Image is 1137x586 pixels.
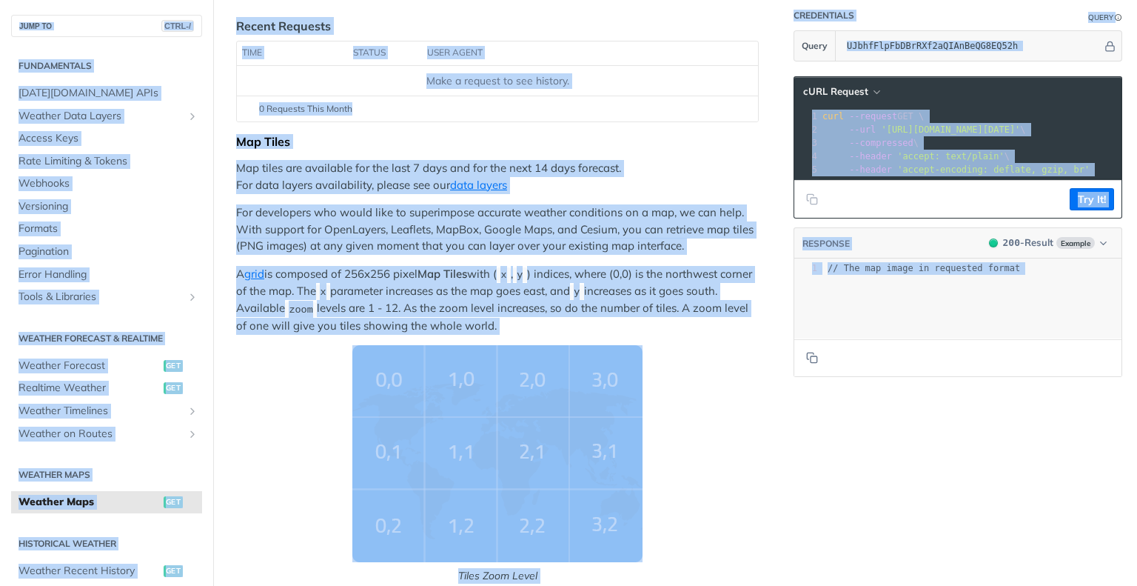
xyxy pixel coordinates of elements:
span: get [164,496,183,508]
span: x [320,287,326,298]
span: Realtime Weather [19,381,160,396]
span: get [164,565,183,577]
p: A is composed of 256x256 pixel with ( , ) indices, where (0,0) is the northwest corner of the map... [236,266,759,334]
span: CTRL-/ [161,20,194,32]
div: 1 [794,110,819,123]
span: \ [822,138,919,148]
a: Realtime Weatherget [11,377,202,399]
span: 0 Requests This Month [259,102,352,116]
span: get [164,360,183,372]
i: Information [1115,14,1122,21]
span: 'accept-encoding: deflate, gzip, br' [897,164,1090,175]
a: Formats [11,218,202,240]
span: y [574,287,580,298]
span: Weather Timelines [19,404,183,419]
a: grid [244,267,264,281]
a: Access Keys [11,127,202,150]
a: Webhooks [11,173,202,195]
span: Error Handling [19,267,198,282]
div: 5 [794,163,819,176]
th: time [237,41,348,65]
span: \ [822,151,1010,162]
span: curl [822,111,844,121]
button: Copy to clipboard [802,347,822,369]
span: 200 [989,239,998,247]
div: 4 [794,150,819,163]
h2: Historical Weather [11,537,202,550]
a: Weather Recent Historyget [11,560,202,582]
span: --compressed [849,138,913,148]
a: Error Handling [11,264,202,286]
span: --header [849,164,892,175]
span: zoom [289,304,312,315]
span: Query [802,39,828,53]
a: Weather Data LayersShow subpages for Weather Data Layers [11,105,202,127]
button: Show subpages for Tools & Libraries [187,291,198,303]
button: JUMP TOCTRL-/ [11,15,202,37]
span: Weather Data Layers [19,109,183,124]
span: --header [849,151,892,162]
span: 200 [1003,237,1020,248]
a: Versioning [11,196,202,218]
button: Show subpages for Weather Timelines [187,405,198,417]
span: cURL Request [803,85,868,98]
span: '[URL][DOMAIN_NAME][DATE]' [881,124,1020,135]
div: Map Tiles [236,134,759,149]
button: RESPONSE [802,236,851,251]
span: Weather Recent History [19,564,160,579]
img: weather-grid-map.png [352,345,643,562]
span: Weather on Routes [19,427,183,442]
span: --url [849,124,876,135]
div: 3 [794,136,819,150]
span: Weather Forecast [19,359,160,373]
div: 2 [794,123,819,136]
a: Pagination [11,241,202,263]
span: Access Keys [19,131,198,146]
span: Example [1056,237,1095,249]
span: 'accept: text/plain' [897,151,1004,162]
a: [DATE][DOMAIN_NAME] APIs [11,82,202,104]
button: Hide [1102,39,1118,53]
button: Try It! [1070,188,1114,210]
button: Query [794,31,836,61]
input: apikey [839,31,1102,61]
h2: Fundamentals [11,59,202,73]
div: Credentials [794,10,854,21]
th: user agent [422,41,728,65]
span: --request [849,111,897,121]
span: Weather Maps [19,495,160,510]
span: Tiles Zoom Level [236,345,759,584]
a: Rate Limiting & Tokens [11,150,202,173]
p: Tiles Zoom Level [236,568,759,584]
th: status [348,41,422,65]
button: 200200-ResultExample [982,236,1114,250]
button: cURL Request [798,84,885,99]
span: x [500,270,506,281]
div: Recent Requests [236,17,331,35]
p: For developers who would like to superimpose accurate weather conditions on a map, we can help. W... [236,204,759,255]
a: Weather Mapsget [11,491,202,513]
div: QueryInformation [1088,12,1122,23]
span: Webhooks [19,176,198,191]
a: Weather Forecastget [11,355,202,377]
a: Weather on RoutesShow subpages for Weather on Routes [11,423,202,445]
button: Copy to clipboard [802,188,822,210]
span: \ [822,124,1026,135]
span: // The map image in requested format [828,263,1020,273]
h2: Weather Maps [11,468,202,482]
span: get [164,382,183,394]
div: - Result [1003,236,1053,250]
a: data layers [450,178,507,192]
span: GET \ [822,111,924,121]
div: Query [1088,12,1113,23]
a: Weather TimelinesShow subpages for Weather Timelines [11,400,202,422]
strong: Map Tiles [417,267,467,281]
div: 1 [794,262,817,275]
button: Show subpages for Weather Data Layers [187,110,198,122]
span: Versioning [19,199,198,214]
span: Rate Limiting & Tokens [19,154,198,169]
div: Make a request to see history. [243,73,752,89]
p: Map tiles are available for the last 7 days and for the next 14 days forecast. For data layers av... [236,160,759,193]
span: Formats [19,222,198,236]
button: Show subpages for Weather on Routes [187,428,198,440]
